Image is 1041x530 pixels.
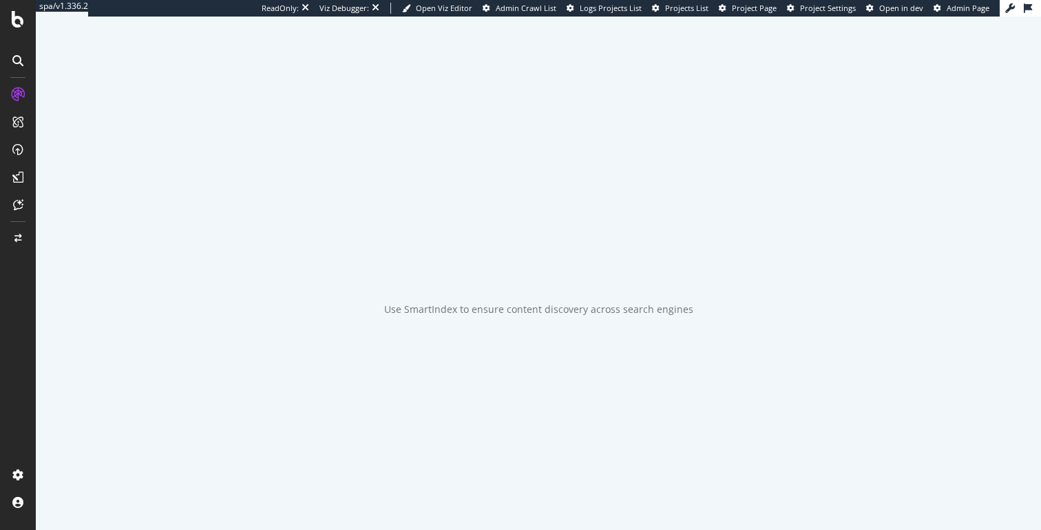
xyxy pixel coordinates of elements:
[319,3,369,14] div: Viz Debugger:
[879,3,923,13] span: Open in dev
[262,3,299,14] div: ReadOnly:
[496,3,556,13] span: Admin Crawl List
[665,3,708,13] span: Projects List
[483,3,556,14] a: Admin Crawl List
[866,3,923,14] a: Open in dev
[719,3,777,14] a: Project Page
[800,3,856,13] span: Project Settings
[947,3,989,13] span: Admin Page
[567,3,642,14] a: Logs Projects List
[580,3,642,13] span: Logs Projects List
[489,231,588,281] div: animation
[402,3,472,14] a: Open Viz Editor
[652,3,708,14] a: Projects List
[416,3,472,13] span: Open Viz Editor
[384,303,693,316] div: Use SmartIndex to ensure content discovery across search engines
[787,3,856,14] a: Project Settings
[934,3,989,14] a: Admin Page
[732,3,777,13] span: Project Page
